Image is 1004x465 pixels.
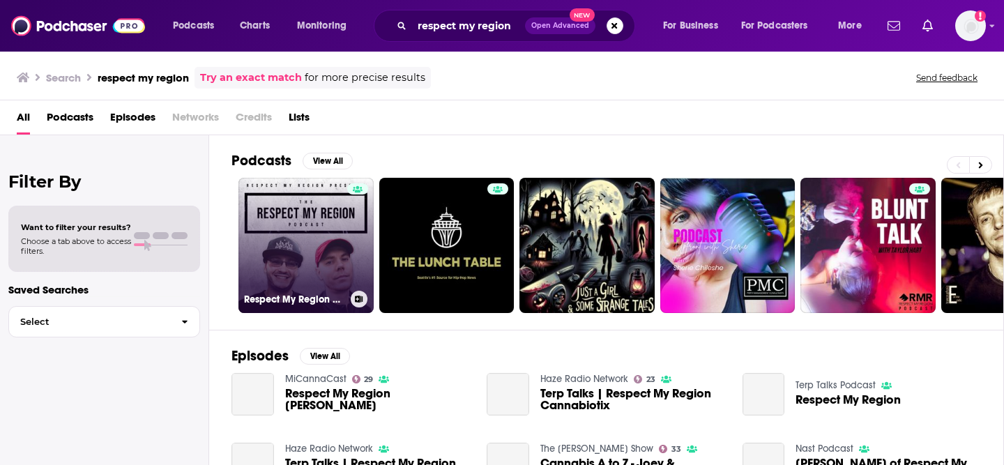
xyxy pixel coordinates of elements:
span: More [838,16,862,36]
span: Logged in as SolComms [955,10,986,41]
span: Podcasts [173,16,214,36]
button: open menu [653,15,736,37]
a: Respect My Region Mitch [231,373,274,416]
a: Lists [289,106,310,135]
a: 23 [634,375,655,383]
svg: Add a profile image [975,10,986,22]
button: open menu [287,15,365,37]
span: for more precise results [305,70,425,86]
a: 29 [352,375,374,383]
a: Try an exact match [200,70,302,86]
span: 33 [671,446,681,452]
a: Haze Radio Network [285,443,373,455]
a: PodcastsView All [231,152,353,169]
a: Respect My Region [796,394,901,406]
a: MiCannaCast [285,373,347,385]
span: Respect My Region [PERSON_NAME] [285,388,471,411]
span: Credits [236,106,272,135]
button: Select [8,306,200,337]
a: Show notifications dropdown [882,14,906,38]
span: Monitoring [297,16,347,36]
img: User Profile [955,10,986,41]
a: Respect My Region Presents: The RMR Podcast [238,178,374,313]
a: Terp Talks Podcast [796,379,876,391]
button: open menu [732,15,828,37]
span: Open Advanced [531,22,589,29]
a: Podcasts [47,106,93,135]
a: Respect My Region Mitch [285,388,471,411]
a: 33 [659,445,681,453]
button: open menu [828,15,879,37]
span: New [570,8,595,22]
button: Send feedback [912,72,982,84]
button: Open AdvancedNew [525,17,595,34]
h3: respect my region [98,71,189,84]
a: EpisodesView All [231,347,350,365]
a: Show notifications dropdown [917,14,938,38]
p: Saved Searches [8,283,200,296]
span: 29 [364,376,373,383]
a: Terp Talks | Respect My Region Cannabiotix [487,373,529,416]
h2: Podcasts [231,152,291,169]
a: The Frankie Boyer Show [540,443,653,455]
a: Nast Podcast [796,443,853,455]
span: Charts [240,16,270,36]
img: Podchaser - Follow, Share and Rate Podcasts [11,13,145,39]
span: Networks [172,106,219,135]
h2: Filter By [8,171,200,192]
button: View All [300,348,350,365]
span: Select [9,317,170,326]
span: For Business [663,16,718,36]
a: Terp Talks | Respect My Region Cannabiotix [540,388,726,411]
a: Respect My Region [743,373,785,416]
h2: Episodes [231,347,289,365]
span: For Podcasters [741,16,808,36]
button: Show profile menu [955,10,986,41]
button: View All [303,153,353,169]
button: open menu [163,15,232,37]
a: Charts [231,15,278,37]
span: 23 [646,376,655,383]
span: Want to filter your results? [21,222,131,232]
a: Episodes [110,106,155,135]
div: Search podcasts, credits, & more... [387,10,648,42]
h3: Respect My Region Presents: The RMR Podcast [244,294,345,305]
span: Choose a tab above to access filters. [21,236,131,256]
input: Search podcasts, credits, & more... [412,15,525,37]
a: All [17,106,30,135]
a: Haze Radio Network [540,373,628,385]
h3: Search [46,71,81,84]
